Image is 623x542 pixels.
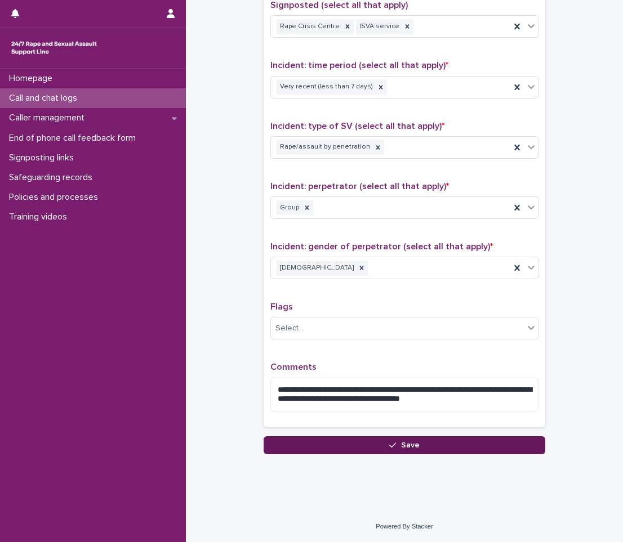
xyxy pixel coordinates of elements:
[401,441,420,449] span: Save
[277,140,372,155] div: Rape/assault by penetration
[270,362,317,371] span: Comments
[356,19,401,34] div: ISVA service
[270,242,493,251] span: Incident: gender of perpetrator (select all that apply)
[5,133,145,144] p: End of phone call feedback form
[376,523,433,530] a: Powered By Stacker
[5,212,76,222] p: Training videos
[270,61,448,70] span: Incident: time period (select all that apply)
[264,436,545,454] button: Save
[5,73,61,84] p: Homepage
[277,79,375,95] div: Very recent (less than 7 days)
[275,322,304,334] div: Select...
[277,200,301,216] div: Group
[5,93,86,104] p: Call and chat logs
[9,37,99,59] img: rhQMoQhaT3yELyF149Cw
[270,122,444,131] span: Incident: type of SV (select all that apply)
[270,182,449,191] span: Incident: perpetrator (select all that apply)
[277,261,355,276] div: [DEMOGRAPHIC_DATA]
[5,192,107,203] p: Policies and processes
[5,153,83,163] p: Signposting links
[270,302,293,311] span: Flags
[5,113,94,123] p: Caller management
[270,1,408,10] span: Signposted (select all that apply)
[277,19,341,34] div: Rape Crisis Centre
[5,172,101,183] p: Safeguarding records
